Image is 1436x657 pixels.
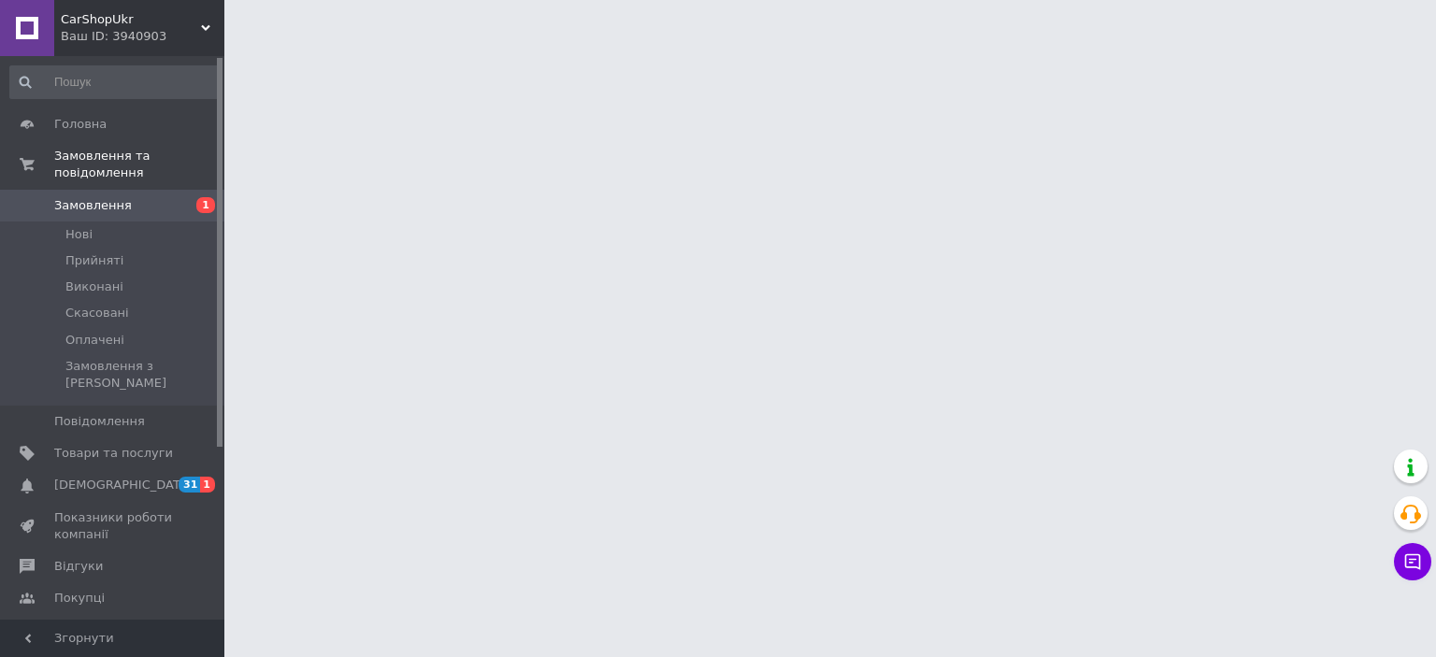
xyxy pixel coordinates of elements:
[65,226,93,243] span: Нові
[65,332,124,349] span: Оплачені
[61,11,201,28] span: CarShopUkr
[54,445,173,462] span: Товари та послуги
[65,252,123,269] span: Прийняті
[54,509,173,543] span: Показники роботи компанії
[54,116,107,133] span: Головна
[65,279,123,295] span: Виконані
[54,148,224,181] span: Замовлення та повідомлення
[200,477,215,493] span: 1
[196,197,215,213] span: 1
[1394,543,1431,580] button: Чат з покупцем
[65,358,219,392] span: Замовлення з [PERSON_NAME]
[65,305,129,321] span: Скасовані
[54,413,145,430] span: Повідомлення
[54,197,132,214] span: Замовлення
[54,477,193,493] span: [DEMOGRAPHIC_DATA]
[54,558,103,575] span: Відгуки
[54,590,105,607] span: Покупці
[61,28,224,45] div: Ваш ID: 3940903
[9,65,221,99] input: Пошук
[179,477,200,493] span: 31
